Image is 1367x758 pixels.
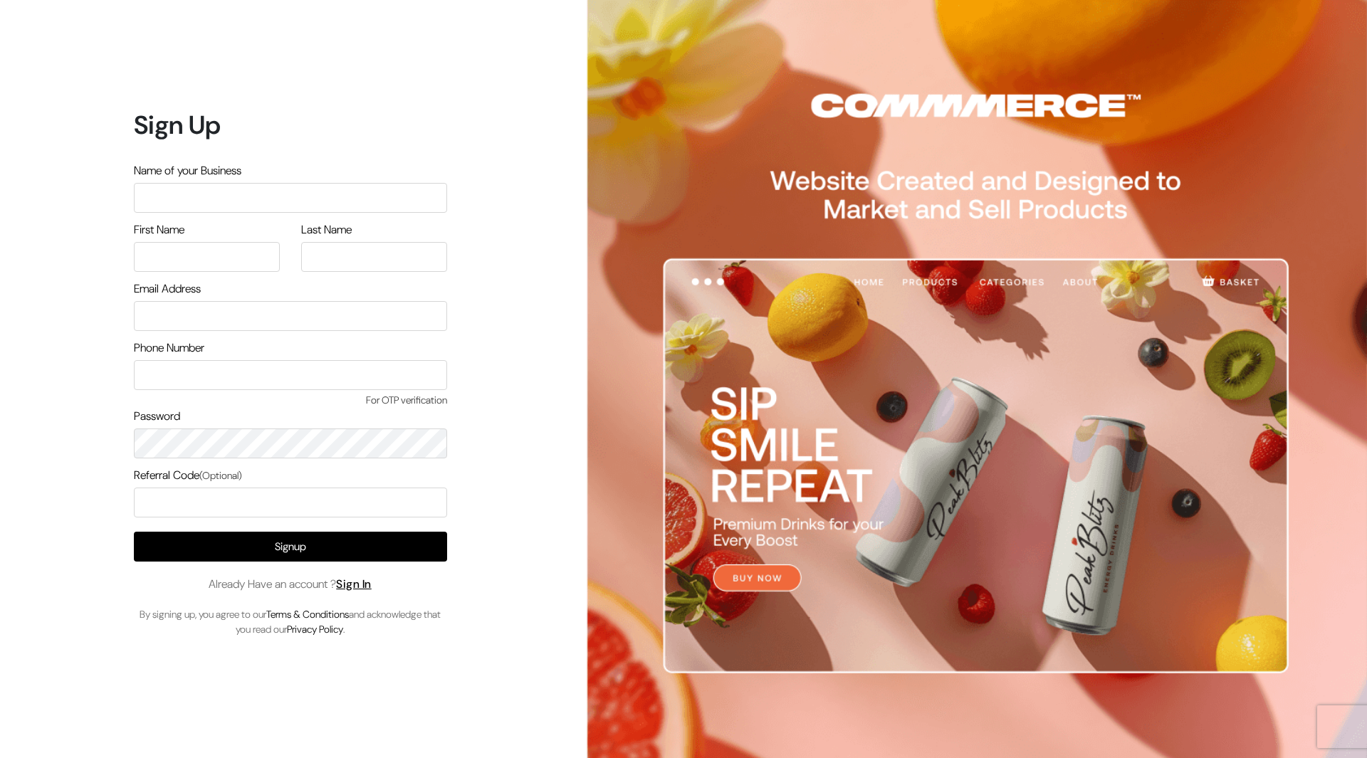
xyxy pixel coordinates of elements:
label: First Name [134,221,184,238]
label: Phone Number [134,339,204,357]
a: Terms & Conditions [266,608,349,621]
p: By signing up, you agree to our and acknowledge that you read our . [134,607,447,637]
label: Last Name [301,221,352,238]
label: Email Address [134,280,201,298]
label: Name of your Business [134,162,241,179]
button: Signup [134,532,447,562]
span: Already Have an account ? [209,576,372,593]
span: (Optional) [199,469,242,482]
span: For OTP verification [134,393,447,408]
label: Referral Code [134,467,242,484]
h1: Sign Up [134,110,447,140]
label: Password [134,408,180,425]
a: Privacy Policy [287,623,343,636]
a: Sign In [336,577,372,591]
